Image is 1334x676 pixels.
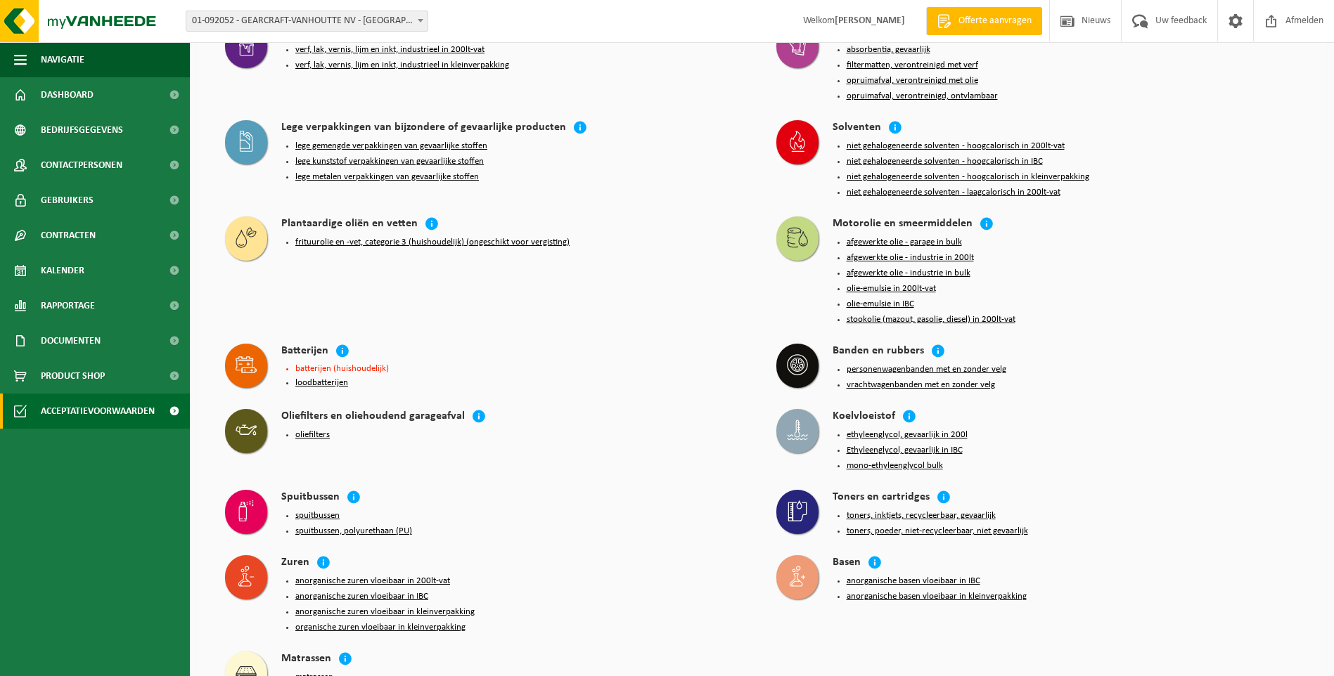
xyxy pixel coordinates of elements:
button: niet gehalogeneerde solventen - hoogcalorisch in kleinverpakking [847,171,1089,183]
button: afgewerkte olie - industrie in 200lt [847,252,974,264]
button: filtermatten, verontreinigd met verf [847,60,978,71]
span: Product Shop [41,358,105,394]
button: toners, inktjets, recycleerbaar, gevaarlijk [847,510,996,521]
h4: Plantaardige oliën en vetten [281,216,418,233]
button: anorganische zuren vloeibaar in IBC [295,591,428,602]
span: Rapportage [41,288,95,323]
span: Contactpersonen [41,148,122,183]
button: spuitbussen, polyurethaan (PU) [295,526,412,537]
span: Offerte aanvragen [955,14,1035,28]
button: mono-ethyleenglycol bulk [847,460,943,472]
button: organische zuren vloeibaar in kleinverpakking [295,622,466,633]
button: loodbatterijen [295,377,348,389]
button: afgewerkte olie - industrie in bulk [847,268,970,279]
button: olie-emulsie in 200lt-vat [847,283,936,294]
h4: Oliefilters en oliehoudend garageafval [281,409,465,425]
span: Acceptatievoorwaarden [41,394,155,429]
span: Documenten [41,323,101,358]
span: 01-092052 - GEARCRAFT-VANHOUTTE NV - WAREGEM [186,11,428,32]
a: Offerte aanvragen [926,7,1042,35]
h4: Solventen [833,120,881,136]
button: anorganische basen vloeibaar in IBC [847,576,980,587]
button: niet gehalogeneerde solventen - hoogcalorisch in 200lt-vat [847,141,1065,152]
h4: Matrassen [281,651,331,668]
button: absorbentia, gevaarlijk [847,44,930,56]
span: Navigatie [41,42,84,77]
h4: Banden en rubbers [833,344,924,360]
h4: Motorolie en smeermiddelen [833,216,973,233]
span: Bedrijfsgegevens [41,112,123,148]
h4: Toners en cartridges [833,490,930,506]
button: stookolie (mazout, gasolie, diesel) in 200lt-vat [847,314,1015,325]
button: personenwagenbanden met en zonder velg [847,364,1006,375]
button: verf, lak, vernis, lijm en inkt, industrieel in 200lt-vat [295,44,485,56]
button: ethyleenglycol, gevaarlijk in 200l [847,429,968,441]
h4: Spuitbussen [281,490,340,506]
button: niet gehalogeneerde solventen - hoogcalorisch in IBC [847,156,1043,167]
button: Ethyleenglycol, gevaarlijk in IBC [847,445,963,456]
button: olie-emulsie in IBC [847,299,914,310]
button: spuitbussen [295,510,340,521]
h4: Basen [833,555,861,571]
button: oliefilters [295,429,330,441]
strong: [PERSON_NAME] [835,15,905,26]
button: toners, poeder, niet-recycleerbaar, niet gevaarlijk [847,526,1028,537]
button: niet gehalogeneerde solventen - laagcalorisch in 200lt-vat [847,187,1060,198]
h4: Zuren [281,555,309,571]
button: opruimafval, verontreinigd met olie [847,75,978,86]
button: vrachtwagenbanden met en zonder velg [847,379,995,391]
span: Gebruikers [41,183,94,218]
span: Dashboard [41,77,94,112]
button: lege metalen verpakkingen van gevaarlijke stoffen [295,171,479,183]
button: opruimafval, verontreinigd, ontvlambaar [847,91,998,102]
h4: Koelvloeistof [833,409,895,425]
button: anorganische zuren vloeibaar in kleinverpakking [295,606,475,618]
button: anorganische basen vloeibaar in kleinverpakking [847,591,1027,602]
button: anorganische zuren vloeibaar in 200lt-vat [295,576,450,587]
span: 01-092052 - GEARCRAFT-VANHOUTTE NV - WAREGEM [186,11,428,31]
li: batterijen (huishoudelijk) [295,364,748,373]
h4: Lege verpakkingen van bijzondere of gevaarlijke producten [281,120,566,136]
button: afgewerkte olie - garage in bulk [847,237,962,248]
button: lege kunststof verpakkingen van gevaarlijke stoffen [295,156,484,167]
button: lege gemengde verpakkingen van gevaarlijke stoffen [295,141,487,152]
span: Kalender [41,253,84,288]
button: frituurolie en -vet, categorie 3 (huishoudelijk) (ongeschikt voor vergisting) [295,237,570,248]
h4: Batterijen [281,344,328,360]
span: Contracten [41,218,96,253]
button: verf, lak, vernis, lijm en inkt, industrieel in kleinverpakking [295,60,509,71]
